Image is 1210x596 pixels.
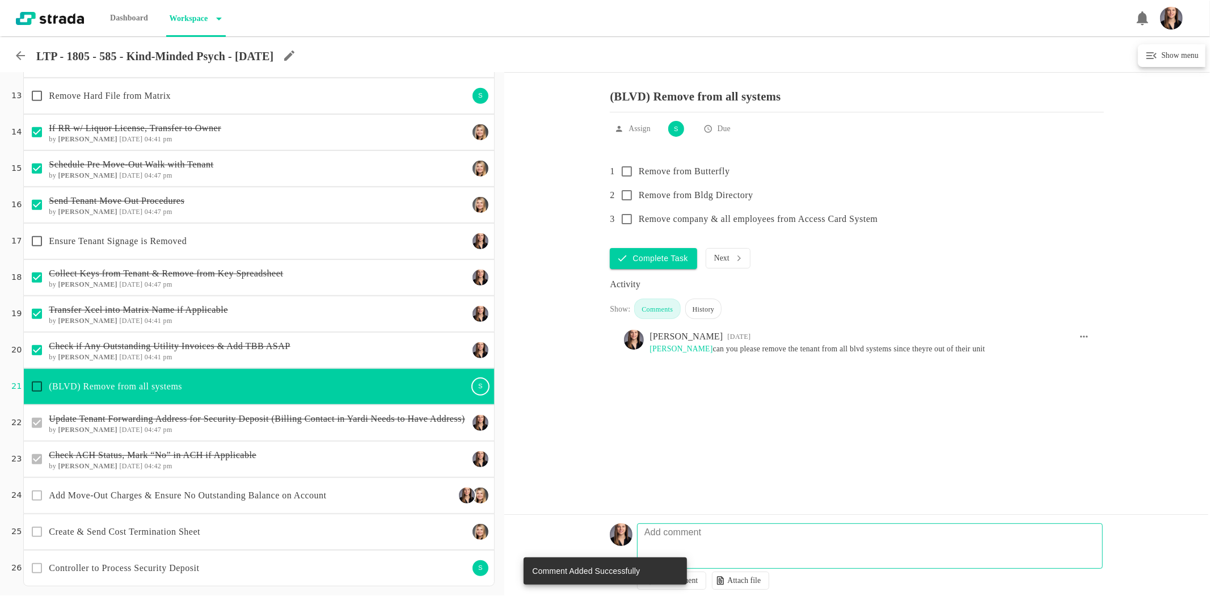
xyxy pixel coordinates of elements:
p: Remove from Butterfly [639,165,730,178]
p: 26 [11,562,22,574]
button: Complete Task [610,248,697,269]
p: Check ACH Status, Mark “No” in ACH if Applicable [49,448,468,462]
p: Schedule Pre Move-Out Walk with Tenant [49,158,468,171]
p: 18 [11,271,22,284]
div: Show: [610,304,630,319]
p: 2 [610,188,615,202]
b: [PERSON_NAME] [58,462,118,470]
p: 3 [610,212,615,226]
p: Create & Send Cost Termination Sheet [49,525,468,539]
img: Ty Depies [473,451,488,467]
h6: by [DATE] 04:47 pm [49,426,468,434]
p: Remove Hard File from Matrix [49,89,468,103]
p: 19 [11,308,22,320]
p: 24 [11,489,22,502]
p: 25 [11,526,22,538]
p: 20 [11,344,22,356]
p: 23 [11,453,22,465]
p: LTP - 1805 - 585 - Kind-Minded Psych - [DATE] [36,49,273,63]
p: Transfer Xcel into Matrix Name if Applicable [49,303,468,317]
p: Next [714,254,730,263]
p: (BLVD) Remove from all systems [49,380,468,393]
p: Dashboard [107,7,151,30]
p: 15 [11,162,22,175]
img: Ty Depies [473,270,488,286]
p: 17 [11,235,22,247]
img: Maggie Keasling [473,488,488,503]
img: Maggie Keasling [473,161,488,177]
p: Assign [629,123,650,135]
div: S [471,87,490,105]
img: Ty Depies [473,342,488,358]
p: 22 [11,417,22,429]
img: Ty Depies [459,488,475,503]
span: [PERSON_NAME] [650,345,712,353]
p: Due [718,123,731,135]
div: 03:42 PM [727,330,751,343]
b: [PERSON_NAME] [58,208,118,216]
p: Update Tenant Forwarding Address for Security Deposit (Billing Contact in Yardi Needs to Have Add... [49,412,468,426]
p: Controller to Process Security Deposit [49,561,468,575]
p: 14 [11,126,22,138]
b: [PERSON_NAME] [58,135,118,143]
div: Comment Added Successfully [533,561,640,581]
p: Workspace [166,7,208,30]
img: Ty Depies [473,233,488,249]
p: 16 [11,199,22,211]
img: Maggie Keasling [473,124,488,140]
p: Remove company & all employees from Access Card System [639,212,878,226]
img: Headshot_Vertical.jpg [610,523,633,546]
img: Headshot_Vertical.jpg [1160,7,1183,30]
p: Ensure Tenant Signage is Removed [49,234,468,248]
b: [PERSON_NAME] [58,171,118,179]
p: 21 [11,380,22,393]
h6: by [DATE] 04:41 pm [49,135,468,143]
p: 1 [610,165,615,178]
b: [PERSON_NAME] [58,426,118,434]
p: Add comment [639,526,707,539]
p: Add Move-Out Charges & Ensure No Outstanding Balance on Account [49,489,454,502]
p: Remove from Bldg Directory [639,188,753,202]
img: strada-logo [16,12,84,25]
p: 13 [11,90,22,102]
img: Ty Depies [473,415,488,431]
h6: Show menu [1158,49,1199,62]
b: [PERSON_NAME] [58,280,118,288]
h6: by [DATE] 04:41 pm [49,317,468,325]
b: [PERSON_NAME] [58,317,118,325]
p: If RR w/ Liquor License, Transfer to Owner [49,121,468,135]
div: S [667,120,685,138]
img: Ty Depies [473,306,488,322]
div: S [471,377,490,396]
h6: by [DATE] 04:41 pm [49,353,468,361]
h6: by [DATE] 04:47 pm [49,208,468,216]
div: Comments [634,299,680,319]
div: S [471,559,490,577]
p: (BLVD) Remove from all systems [610,81,1104,103]
b: [PERSON_NAME] [58,353,118,361]
h6: by [DATE] 04:42 pm [49,462,468,470]
img: Maggie Keasling [473,524,488,540]
p: Attach file [727,576,761,585]
div: History [685,299,722,319]
div: Activity [610,278,1104,291]
h6: by [DATE] 04:47 pm [49,171,468,179]
img: Ty Depies [624,330,644,350]
img: Maggie Keasling [473,197,488,213]
p: Check if Any Outstanding Utility Invoices & Add TBB ASAP [49,339,468,353]
p: Send Tenant Move Out Procedures [49,194,468,208]
pre: can you please remove the tenant from all blvd systems since theyre out of their unit [650,343,1090,355]
p: Collect Keys from Tenant & Remove from Key Spreadsheet [49,267,468,280]
h6: by [DATE] 04:47 pm [49,280,468,288]
div: [PERSON_NAME] [650,330,723,343]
